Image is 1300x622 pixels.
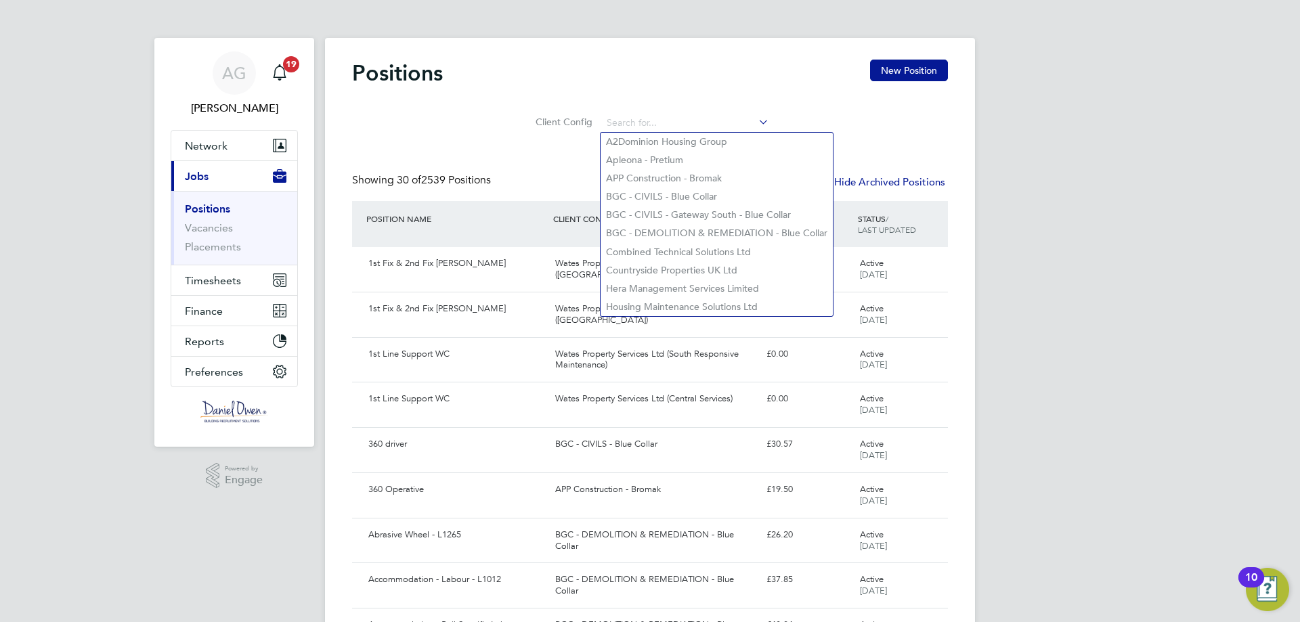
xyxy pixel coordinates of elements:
span: 2539 Positions [397,173,491,187]
span: Active [860,483,884,495]
a: Powered byEngage [206,463,263,489]
li: Hera Management Services Limited [601,280,833,298]
div: Wates Property Services Ltd ([GEOGRAPHIC_DATA]) [550,298,760,332]
button: Reports [171,326,297,356]
span: [DATE] [860,585,887,596]
span: Active [860,348,884,359]
div: BGC - CIVILS - Blue Collar [550,433,760,456]
div: £0.00 [761,343,854,365]
button: New Position [870,60,948,81]
div: £30.57 [761,433,854,456]
span: Jobs [185,170,209,183]
span: [DATE] [860,314,887,326]
span: Active [860,303,884,314]
div: 1st Line Support WC [363,343,550,365]
span: Network [185,139,227,152]
span: 19 [283,56,299,72]
a: Go to home page [171,401,298,422]
div: BGC - DEMOLITION & REMEDIATION - Blue Collar [550,524,760,558]
button: Open Resource Center, 10 new notifications [1246,568,1289,611]
span: Active [860,438,884,449]
img: danielowen-logo-retina.png [200,401,268,422]
div: 1st Fix & 2nd Fix [PERSON_NAME] [363,298,550,320]
button: Jobs [171,161,297,191]
div: CLIENT CONFIG [550,206,760,231]
span: Active [860,573,884,585]
label: Hide Archived Positions [818,175,945,188]
div: POSITION NAME [363,206,550,231]
span: [DATE] [860,269,887,280]
span: Active [860,529,884,540]
div: Accommodation - Labour - L1012 [363,569,550,591]
span: / [886,213,888,224]
li: APP Construction - Bromak [601,169,833,187]
span: Preferences [185,365,243,378]
li: BGC - DEMOLITION & REMEDIATION - Blue Collar [601,224,833,242]
li: BGC - CIVILS - Gateway South - Blue Collar [601,206,833,224]
span: Reports [185,335,224,348]
label: Client Config [532,116,592,128]
button: Timesheets [171,265,297,295]
a: Vacancies [185,221,233,234]
span: [DATE] [860,449,887,461]
span: Amy Garcia [171,100,298,116]
div: £19.50 [761,479,854,501]
li: Combined Technical Solutions Ltd [601,243,833,261]
button: Finance [171,296,297,326]
span: Powered by [225,463,263,474]
div: APP Construction - Bromak [550,479,760,501]
div: Wates Property Services Ltd (South Responsive Maintenance) [550,343,760,377]
span: Timesheets [185,274,241,287]
div: BGC - DEMOLITION & REMEDIATION - Blue Collar [550,569,760,602]
span: [DATE] [860,540,887,552]
a: Placements [185,240,241,253]
a: Positions [185,202,230,215]
span: Engage [225,474,263,486]
span: Active [860,257,884,269]
span: LAST UPDATED [858,224,916,235]
div: £37.85 [761,569,854,591]
button: Network [171,131,297,160]
span: 30 of [397,173,421,187]
div: Jobs [171,191,297,265]
div: £26.20 [761,524,854,546]
div: 360 Operative [363,479,550,501]
div: £0.00 [761,388,854,410]
div: Wates Property Services Ltd (Central Services) [550,388,760,410]
div: Wates Property Services Ltd ([GEOGRAPHIC_DATA]) [550,252,760,286]
li: A2Dominion Housing Group [601,133,833,151]
div: 360 driver [363,433,550,456]
div: STATUS [854,206,948,242]
div: 1st Fix & 2nd Fix [PERSON_NAME] [363,252,550,275]
button: Preferences [171,357,297,386]
span: [DATE] [860,495,887,506]
input: Search for... [602,114,769,133]
span: Finance [185,305,223,317]
li: Housing Maintenance Solutions Ltd [601,298,833,316]
li: Countryside Properties UK Ltd [601,261,833,280]
span: [DATE] [860,359,887,370]
div: Abrasive Wheel - L1265 [363,524,550,546]
li: BGC - CIVILS - Blue Collar [601,187,833,206]
div: Showing [352,173,494,187]
span: Active [860,393,884,404]
li: Apleona - Pretium [601,151,833,169]
div: 1st Line Support WC [363,388,550,410]
nav: Main navigation [154,38,314,447]
div: 10 [1245,577,1257,595]
a: AG[PERSON_NAME] [171,51,298,116]
h2: Positions [352,60,443,87]
span: AG [222,64,246,82]
span: [DATE] [860,404,887,416]
a: 19 [266,51,293,95]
